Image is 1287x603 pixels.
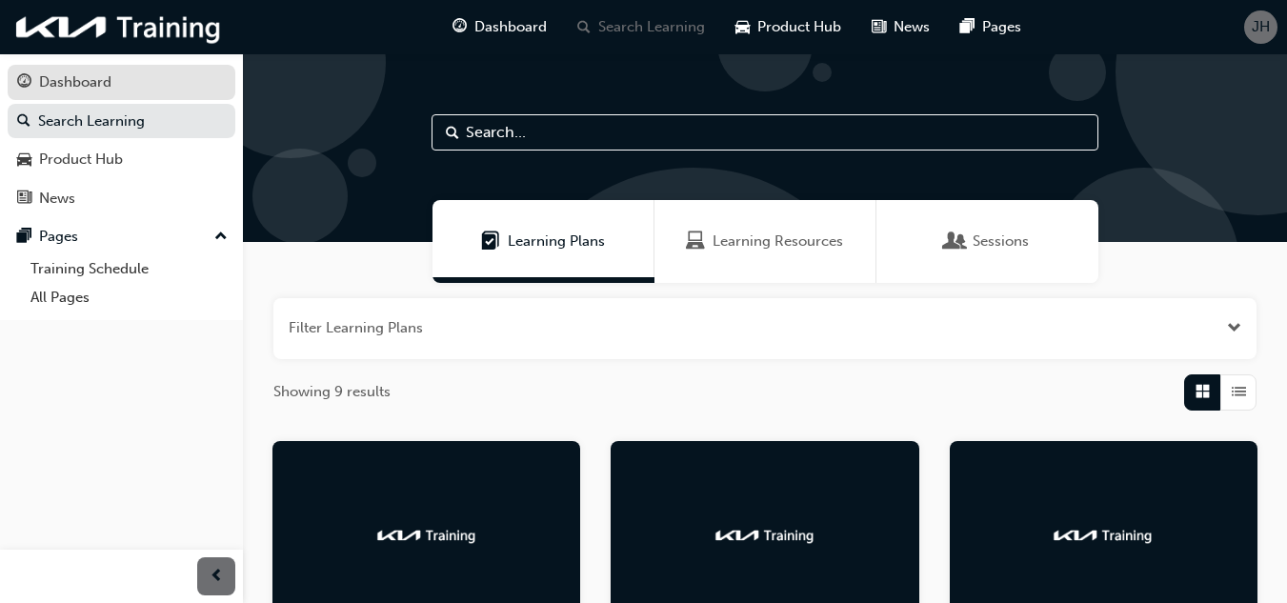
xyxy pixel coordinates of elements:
span: List [1232,381,1246,403]
span: Learning Plans [481,231,500,252]
div: Product Hub [39,149,123,171]
a: car-iconProduct Hub [720,8,856,47]
a: search-iconSearch Learning [562,8,720,47]
img: kia-training [713,526,817,545]
span: Dashboard [474,16,547,38]
span: Search Learning [598,16,705,38]
span: Grid [1196,381,1210,403]
span: News [894,16,930,38]
span: news-icon [872,15,886,39]
span: Search [446,122,459,144]
span: guage-icon [452,15,467,39]
div: Dashboard [39,71,111,93]
button: JH [1244,10,1277,44]
span: Learning Resources [713,231,843,252]
a: Learning PlansLearning Plans [432,200,654,283]
div: News [39,188,75,210]
img: kia-training [1051,526,1156,545]
button: Pages [8,219,235,254]
span: Learning Plans [508,231,605,252]
span: guage-icon [17,74,31,91]
a: Search Learning [8,104,235,139]
span: search-icon [17,113,30,131]
a: Product Hub [8,142,235,177]
a: news-iconNews [856,8,945,47]
a: Learning ResourcesLearning Resources [654,200,876,283]
span: car-icon [17,151,31,169]
span: up-icon [214,225,228,250]
span: pages-icon [17,229,31,246]
span: car-icon [735,15,750,39]
span: JH [1252,16,1270,38]
a: All Pages [23,283,235,312]
img: kia-training [10,8,229,47]
span: Showing 9 results [273,381,391,403]
button: Open the filter [1227,317,1241,339]
input: Search... [432,114,1098,151]
span: Pages [982,16,1021,38]
span: search-icon [577,15,591,39]
span: Sessions [946,231,965,252]
a: Training Schedule [23,254,235,284]
img: kia-training [374,526,479,545]
span: Sessions [973,231,1029,252]
div: Pages [39,226,78,248]
span: news-icon [17,191,31,208]
a: guage-iconDashboard [437,8,562,47]
span: prev-icon [210,565,224,589]
a: Dashboard [8,65,235,100]
a: News [8,181,235,216]
button: DashboardSearch LearningProduct HubNews [8,61,235,219]
a: pages-iconPages [945,8,1036,47]
a: SessionsSessions [876,200,1098,283]
span: pages-icon [960,15,975,39]
span: Learning Resources [686,231,705,252]
span: Product Hub [757,16,841,38]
